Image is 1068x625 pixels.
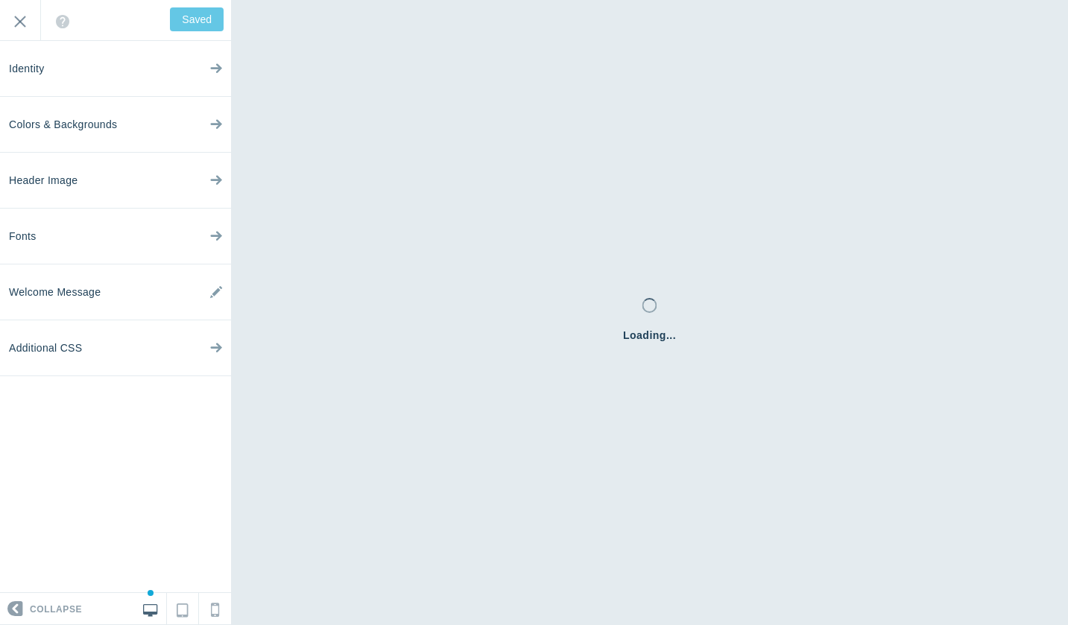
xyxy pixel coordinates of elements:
[30,594,82,625] span: Collapse
[9,209,37,264] span: Fonts
[9,264,101,320] span: Welcome Message
[9,97,117,153] span: Colors & Backgrounds
[623,328,676,343] span: Loading...
[9,153,78,209] span: Header Image
[9,41,45,97] span: Identity
[9,320,82,376] span: Additional CSS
